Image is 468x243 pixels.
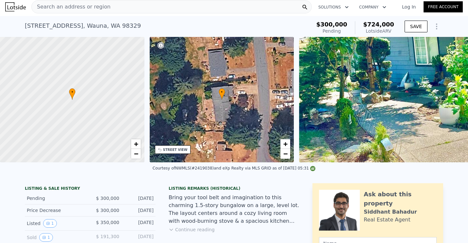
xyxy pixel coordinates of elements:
[364,216,410,224] div: Real Estate Agent
[134,150,138,158] span: −
[69,88,75,100] div: •
[283,150,288,158] span: −
[96,220,119,225] span: $ 350,000
[283,140,288,148] span: +
[363,21,394,28] span: $724,000
[310,166,315,171] img: NWMLS Logo
[363,28,394,34] div: Lotside ARV
[125,219,154,228] div: [DATE]
[316,28,347,34] div: Pending
[5,2,26,11] img: Lotside
[153,166,315,170] div: Courtesy of NWMLS (#2419038) and eXp Realty via MLS GRID as of [DATE] 05:31
[313,1,354,13] button: Solutions
[25,21,141,30] div: [STREET_ADDRESS] , Wauna , WA 98329
[169,226,215,233] button: Continue reading
[394,4,424,10] a: Log In
[163,147,188,152] div: STREET VIEW
[364,190,437,208] div: Ask about this property
[169,186,299,191] div: Listing Remarks (Historical)
[430,20,443,33] button: Show Options
[125,233,154,242] div: [DATE]
[316,21,347,28] span: $300,000
[134,140,138,148] span: +
[131,149,141,159] a: Zoom out
[32,3,110,11] span: Search an address or region
[125,195,154,202] div: [DATE]
[27,195,85,202] div: Pending
[27,233,85,242] div: Sold
[424,1,463,12] a: Free Account
[96,196,119,201] span: $ 300,000
[27,207,85,214] div: Price Decrease
[169,194,299,225] div: Bring your tool belt and imagination to this charming 1.5-story bungalow on a large, level lot. T...
[364,208,417,216] div: Siddhant Bahadur
[69,89,75,95] span: •
[219,88,225,100] div: •
[39,233,53,242] button: View historical data
[27,219,85,228] div: Listed
[280,139,290,149] a: Zoom in
[131,139,141,149] a: Zoom in
[280,149,290,159] a: Zoom out
[43,219,57,228] button: View historical data
[219,89,225,95] span: •
[125,207,154,214] div: [DATE]
[96,234,119,239] span: $ 191,300
[96,208,119,213] span: $ 300,000
[405,21,427,32] button: SAVE
[354,1,392,13] button: Company
[25,186,156,192] div: LISTING & SALE HISTORY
